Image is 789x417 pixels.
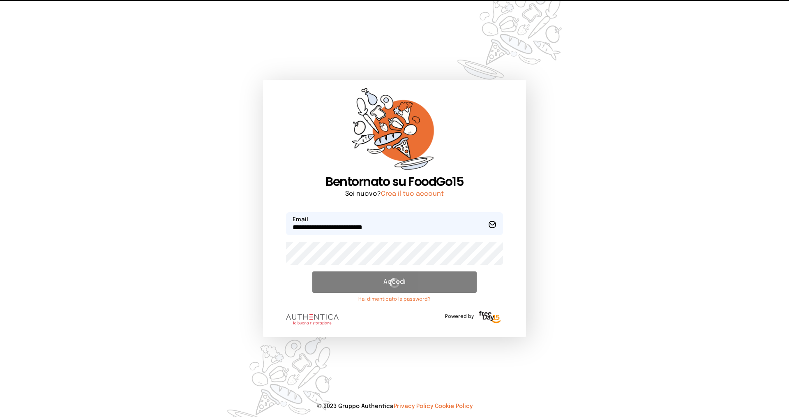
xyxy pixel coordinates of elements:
[312,296,477,303] a: Hai dimenticato la password?
[435,403,473,409] a: Cookie Policy
[286,314,339,325] img: logo.8f33a47.png
[286,174,503,189] h1: Bentornato su FoodGo15
[394,403,433,409] a: Privacy Policy
[477,309,503,326] img: logo-freeday.3e08031.png
[352,88,437,175] img: sticker-orange.65babaf.png
[286,189,503,199] p: Sei nuovo?
[381,190,444,197] a: Crea il tuo account
[13,402,776,410] p: © 2023 Gruppo Authentica
[445,313,474,320] span: Powered by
